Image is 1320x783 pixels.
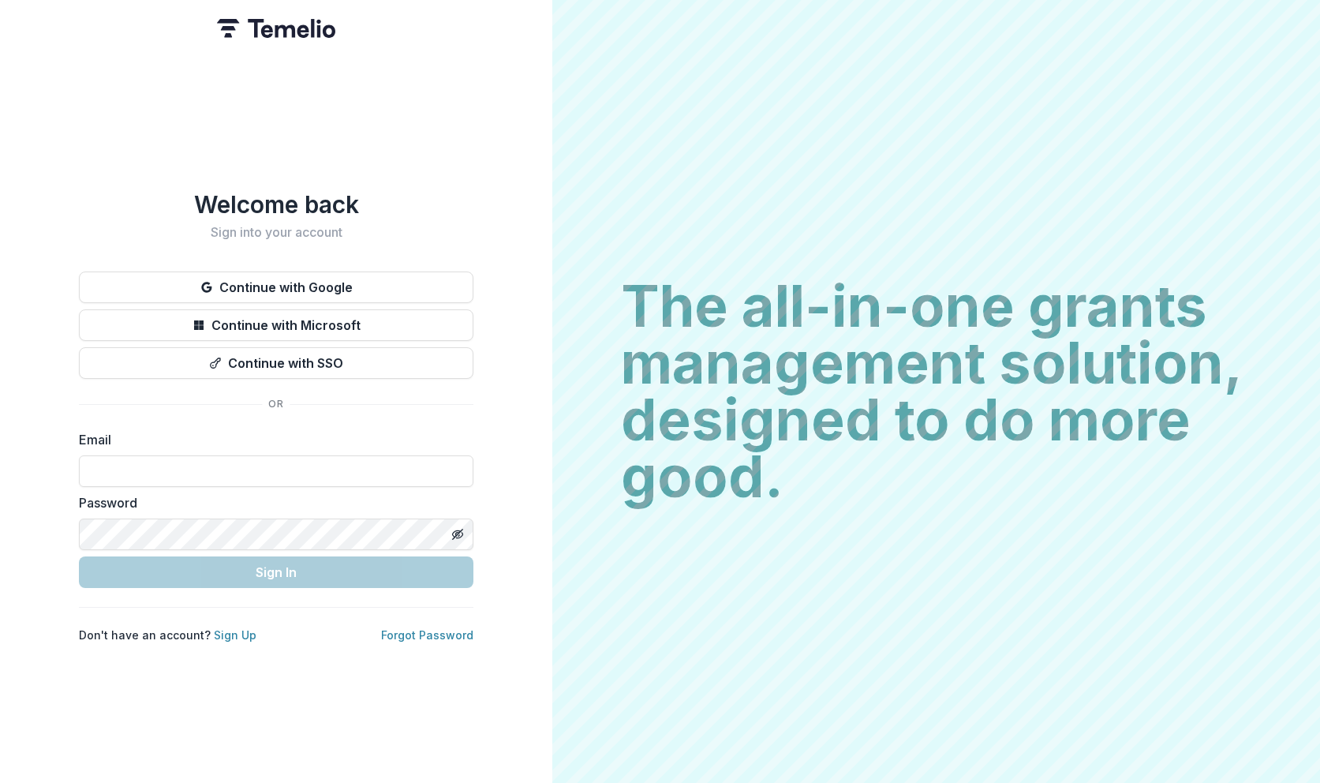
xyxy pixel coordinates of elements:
button: Toggle password visibility [445,522,470,547]
a: Sign Up [214,628,256,642]
label: Email [79,430,464,449]
button: Continue with SSO [79,347,473,379]
h2: Sign into your account [79,225,473,240]
button: Sign In [79,556,473,588]
button: Continue with Microsoft [79,309,473,341]
a: Forgot Password [381,628,473,642]
button: Continue with Google [79,272,473,303]
img: Temelio [217,19,335,38]
h1: Welcome back [79,190,473,219]
label: Password [79,493,464,512]
p: Don't have an account? [79,627,256,643]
